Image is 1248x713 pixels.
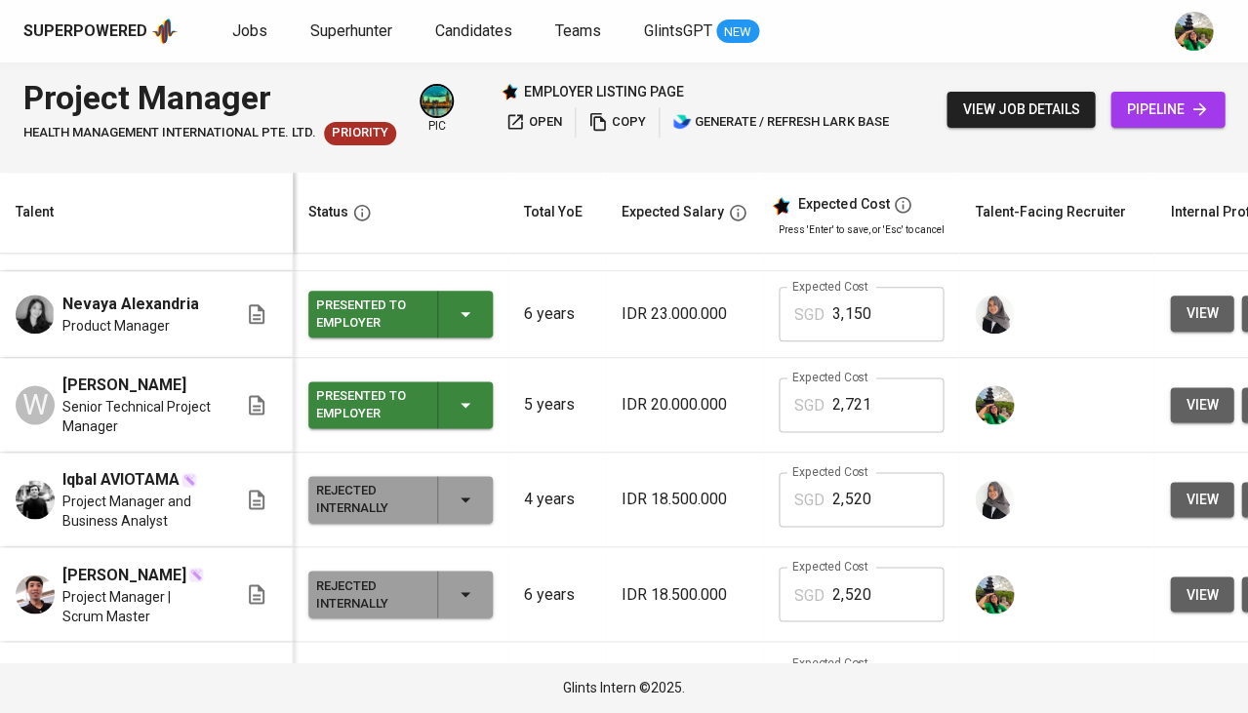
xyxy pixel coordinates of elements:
[310,20,396,44] a: Superhunter
[16,480,55,519] img: Iqbal AVIOTAMA
[16,200,54,224] div: Talent
[962,98,1079,122] span: view job details
[672,111,888,134] span: generate / refresh lark base
[1174,12,1213,51] img: eva@glints.com
[524,393,590,416] p: 5 years
[324,124,396,142] span: Priority
[62,657,214,704] span: Dewangga [PERSON_NAME]
[324,122,396,145] div: New Job received from Demand Team
[524,200,583,224] div: Total YoE
[308,200,348,224] div: Status
[975,200,1125,224] div: Talent-Facing Recruiter
[505,111,562,134] span: open
[151,17,178,46] img: app logo
[622,488,747,511] p: IDR 18.500.000
[308,291,493,337] button: Presented to Employer
[975,385,1014,424] img: eva@glints.com
[975,295,1014,334] img: sinta.windasari@glints.com
[1186,393,1218,417] span: view
[798,196,889,214] div: Expected Cost
[62,397,214,436] span: Senior Technical Project Manager
[1170,576,1233,613] button: view
[16,295,55,334] img: Nevaya Alexandria
[524,488,590,511] p: 4 years
[555,21,601,40] span: Teams
[524,582,590,606] p: 6 years
[555,20,605,44] a: Teams
[779,222,944,237] p: Press 'Enter' to save, or 'Esc' to cancel
[672,112,692,132] img: lark
[771,196,790,216] img: glints_star.svg
[62,374,186,397] span: [PERSON_NAME]
[420,84,454,135] div: pic
[16,385,55,424] div: W
[62,563,186,586] span: [PERSON_NAME]
[588,111,646,134] span: copy
[232,21,267,40] span: Jobs
[188,567,204,582] img: magic_wand.svg
[1186,301,1218,326] span: view
[1170,387,1233,423] button: view
[644,21,712,40] span: GlintsGPT
[794,489,825,512] p: SGD
[1170,296,1233,332] button: view
[310,21,392,40] span: Superhunter
[62,293,199,316] span: Nevaya Alexandria
[23,74,396,122] div: Project Manager
[524,82,684,101] p: employer listing page
[308,571,493,617] button: Rejected Internally
[435,20,516,44] a: Candidates
[584,107,651,138] button: copy
[1186,582,1218,607] span: view
[622,200,724,224] div: Expected Salary
[524,302,590,326] p: 6 years
[1126,98,1209,122] span: pipeline
[435,21,512,40] span: Candidates
[16,574,55,614] img: Erik Adianto
[308,381,493,428] button: Presented to Employer
[232,20,271,44] a: Jobs
[308,476,493,523] button: Rejected Internally
[1110,92,1225,128] a: pipeline
[62,468,180,492] span: Iqbal AVIOTAMA
[23,20,147,43] div: Superpowered
[975,480,1014,519] img: sinta.windasari@glints.com
[622,393,747,416] p: IDR 20.000.000
[1186,488,1218,512] span: view
[23,17,178,46] a: Superpoweredapp logo
[316,293,422,336] div: Presented to Employer
[62,586,214,625] span: Project Manager | Scrum Master
[622,302,747,326] p: IDR 23.000.000
[501,83,518,100] img: Glints Star
[316,383,422,426] div: Presented to Employer
[975,574,1014,614] img: eva@glints.com
[794,583,825,607] p: SGD
[23,124,316,142] span: HEALTH MANAGEMENT INTERNATIONAL PTE. LTD.
[62,492,214,531] span: Project Manager and Business Analyst
[62,316,170,336] span: Product Manager
[316,573,422,615] div: Rejected Internally
[501,107,567,138] button: open
[316,478,422,521] div: Rejected Internally
[716,22,759,42] span: NEW
[946,92,1095,128] button: view job details
[794,303,825,327] p: SGD
[1170,482,1233,518] button: view
[181,472,197,488] img: magic_wand.svg
[644,20,759,44] a: GlintsGPT NEW
[422,86,452,116] img: a5d44b89-0c59-4c54-99d0-a63b29d42bd3.jpg
[622,582,747,606] p: IDR 18.500.000
[794,394,825,417] p: SGD
[667,107,893,138] button: lark generate / refresh lark base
